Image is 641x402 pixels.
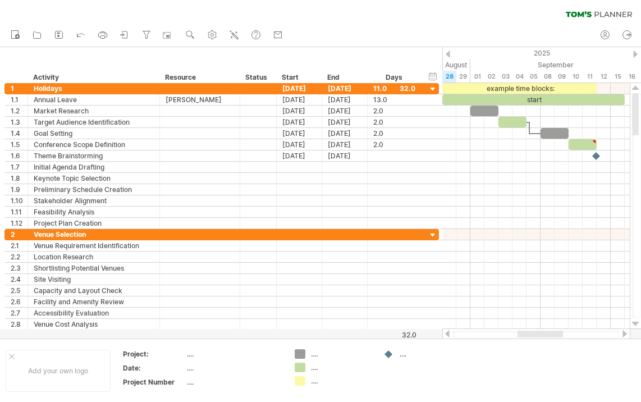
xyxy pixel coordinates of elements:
[123,377,185,387] div: Project Number
[512,71,526,83] div: Thursday, 4 September 2025
[277,94,322,105] div: [DATE]
[11,240,28,251] div: 2.1
[311,376,372,386] div: ....
[442,71,456,83] div: Thursday, 28 August 2025
[611,71,625,83] div: Monday, 15 September 2025
[373,139,415,150] div: 2.0
[373,94,415,105] div: 13.0
[367,72,420,83] div: Days
[245,72,270,83] div: Status
[34,229,154,240] div: Venue Selection
[322,106,368,116] div: [DATE]
[34,296,154,307] div: Facility and Amenity Review
[373,128,415,139] div: 2.0
[187,349,281,359] div: ....
[484,71,498,83] div: Tuesday, 2 September 2025
[34,83,154,94] div: Holidays
[11,117,28,127] div: 1.3
[11,128,28,139] div: 1.4
[373,83,415,94] div: 11.0
[11,263,28,273] div: 2.3
[34,274,154,285] div: Site Visiting
[165,72,233,83] div: Resource
[187,363,281,373] div: ....
[34,128,154,139] div: Goal Setting
[442,83,597,94] div: example time blocks:
[11,94,28,105] div: 1.1
[11,162,28,172] div: 1.7
[34,263,154,273] div: Shortlisting Potential Venues
[583,71,597,83] div: Thursday, 11 September 2025
[34,285,154,296] div: Capacity and Layout Check
[11,319,28,330] div: 2.8
[34,252,154,262] div: Location Research
[11,252,28,262] div: 2.2
[322,94,368,105] div: [DATE]
[34,150,154,161] div: Theme Brainstorming
[34,117,154,127] div: Target Audience Identification
[368,331,416,339] div: 32.0
[11,207,28,217] div: 1.11
[456,71,470,83] div: Friday, 29 August 2025
[11,218,28,229] div: 1.12
[123,349,185,359] div: Project:
[373,117,415,127] div: 2.0
[34,207,154,217] div: Feasibility Analysis
[34,184,154,195] div: Preliminary Schedule Creation
[34,308,154,318] div: Accessibility Evaluation
[11,308,28,318] div: 2.7
[541,71,555,83] div: Monday, 8 September 2025
[625,71,639,83] div: Tuesday, 16 September 2025
[322,128,368,139] div: [DATE]
[11,229,28,240] div: 2
[11,173,28,184] div: 1.8
[34,106,154,116] div: Market Research
[11,150,28,161] div: 1.6
[11,139,28,150] div: 1.5
[34,218,154,229] div: Project Plan Creation
[34,94,154,105] div: Annual Leave
[277,83,322,94] div: [DATE]
[34,162,154,172] div: Initial Agenda Drafting
[597,71,611,83] div: Friday, 12 September 2025
[6,350,111,392] div: Add your own logo
[34,139,154,150] div: Conference Scope Definition
[187,377,281,387] div: ....
[322,83,368,94] div: [DATE]
[311,349,372,359] div: ....
[322,139,368,150] div: [DATE]
[400,349,461,359] div: ....
[11,285,28,296] div: 2.5
[11,184,28,195] div: 1.9
[34,319,154,330] div: Venue Cost Analysis
[442,94,625,105] div: start
[322,150,368,161] div: [DATE]
[277,139,322,150] div: [DATE]
[34,195,154,206] div: Stakeholder Alignment
[569,71,583,83] div: Wednesday, 10 September 2025
[11,83,28,94] div: 1
[327,72,361,83] div: End
[277,106,322,116] div: [DATE]
[277,150,322,161] div: [DATE]
[33,72,153,83] div: Activity
[34,173,154,184] div: Keynote Topic Selection
[11,195,28,206] div: 1.10
[11,274,28,285] div: 2.4
[322,117,368,127] div: [DATE]
[282,72,315,83] div: Start
[470,71,484,83] div: Monday, 1 September 2025
[311,363,372,372] div: ....
[11,106,28,116] div: 1.2
[277,117,322,127] div: [DATE]
[34,240,154,251] div: Venue Requirement Identification
[11,296,28,307] div: 2.6
[277,128,322,139] div: [DATE]
[123,363,185,373] div: Date:
[555,71,569,83] div: Tuesday, 9 September 2025
[373,106,415,116] div: 2.0
[526,71,541,83] div: Friday, 5 September 2025
[498,71,512,83] div: Wednesday, 3 September 2025
[166,94,234,105] div: [PERSON_NAME]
